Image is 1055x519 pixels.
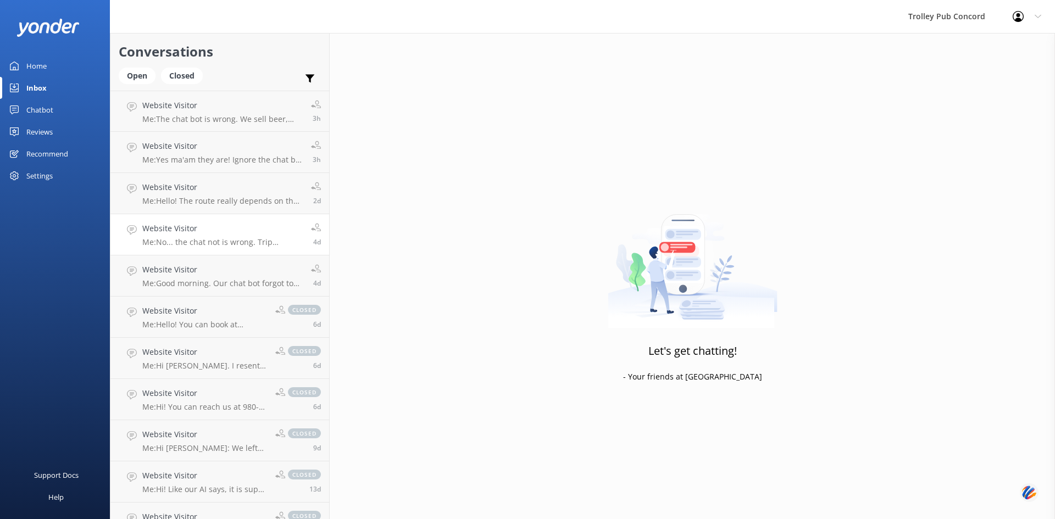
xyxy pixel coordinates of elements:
p: Me: Hi! You can reach us at 980-358-2919or [PERSON_NAME][EMAIL_ADDRESS][DOMAIN_NAME] We have a gr... [142,402,267,412]
a: Website VisitorMe:Hi! You can reach us at 980-358-2919or [PERSON_NAME][EMAIL_ADDRESS][DOMAIN_NAME... [110,379,329,420]
a: Website VisitorMe:Yes ma'am they are! Ignore the chat bot it's wrong.3h [110,132,329,173]
img: artwork of a man stealing a conversation from at giant smartphone [608,191,778,328]
span: closed [288,428,321,438]
p: - Your friends at [GEOGRAPHIC_DATA] [623,371,762,383]
span: closed [288,346,321,356]
span: Sep 03 2025 04:06pm (UTC -05:00) America/Cancun [309,484,321,494]
span: closed [288,387,321,397]
h3: Let's get chatting! [648,342,737,360]
p: Me: Yes ma'am they are! Ignore the chat bot it's wrong. [142,155,303,165]
span: Sep 11 2025 11:18am (UTC -05:00) America/Cancun [313,320,321,329]
div: Help [48,486,64,508]
p: Me: No... the chat not is wrong. Trip insurance is for the whole group. [142,237,303,247]
img: yonder-white-logo.png [16,19,80,37]
h4: Website Visitor [142,99,303,111]
div: Inbox [26,77,47,99]
a: Website VisitorMe:The chat bot is wrong. We sell beer, wine, [PERSON_NAME] and cidars at great pr... [110,91,329,132]
h4: Website Visitor [142,428,267,440]
h4: Website Visitor [142,305,267,317]
span: Sep 13 2025 09:12am (UTC -05:00) America/Cancun [313,237,321,247]
p: Me: Hi [PERSON_NAME]: We left you a voicemail and text about the 27th. We'd love to have you! Ple... [142,443,267,453]
span: Sep 15 2025 11:30am (UTC -05:00) America/Cancun [313,196,321,205]
span: Sep 11 2025 11:16am (UTC -05:00) America/Cancun [313,402,321,411]
a: Website VisitorMe:Hi [PERSON_NAME]. I resent the confirmation. Let me know if you didn't get it. ... [110,338,329,379]
a: Website VisitorMe:Hi [PERSON_NAME]: We left you a voicemail and text about the 27th. We'd love to... [110,420,329,461]
a: Closed [161,69,208,81]
h2: Conversations [119,41,321,62]
span: Sep 17 2025 09:19am (UTC -05:00) America/Cancun [313,155,321,164]
h4: Website Visitor [142,470,267,482]
h4: Website Visitor [142,387,267,399]
p: Me: Hello! The route really depends on the tour selected. If you are just talking the Pub Crawl, ... [142,196,303,206]
span: Sep 11 2025 11:17am (UTC -05:00) America/Cancun [313,361,321,370]
img: svg+xml;base64,PHN2ZyB3aWR0aD0iNDQiIGhlaWdodD0iNDQiIHZpZXdCb3g9IjAgMCA0NCA0NCIgZmlsbD0ibm9uZSIgeG... [1020,482,1039,503]
span: Sep 13 2025 09:11am (UTC -05:00) America/Cancun [313,278,321,288]
div: Home [26,55,47,77]
a: Website VisitorMe:Hi! Like our AI says, it is super easy. Just go to [DOMAIN_NAME][URL]. Click on... [110,461,329,503]
p: Me: Hi! Like our AI says, it is super easy. Just go to [DOMAIN_NAME][URL]. Click on "book now", a... [142,484,267,494]
div: Closed [161,68,203,84]
div: Chatbot [26,99,53,121]
p: Me: Hi [PERSON_NAME]. I resent the confirmation. Let me know if you didn't get it. You may want t... [142,361,267,371]
h4: Website Visitor [142,264,303,276]
div: Settings [26,165,53,187]
div: Reviews [26,121,53,143]
span: Sep 17 2025 09:21am (UTC -05:00) America/Cancun [313,114,321,123]
a: Website VisitorMe:Hello! You can book at [DOMAIN_NAME][URL]. click Book now. Pick your tour! Or y... [110,297,329,338]
span: Sep 08 2025 11:32am (UTC -05:00) America/Cancun [313,443,321,453]
div: Support Docs [34,464,79,486]
a: Website VisitorMe:Good morning. Our chat bot forgot to mention, we sell beer cider and [PERSON_NA... [110,255,329,297]
h4: Website Visitor [142,140,303,152]
h4: Website Visitor [142,181,303,193]
p: Me: The chat bot is wrong. We sell beer, wine, [PERSON_NAME] and cidars at great prices! One free... [142,114,303,124]
span: closed [288,305,321,315]
p: Me: Hello! You can book at [DOMAIN_NAME][URL]. click Book now. Pick your tour! Or you can call us... [142,320,267,330]
a: Open [119,69,161,81]
div: Recommend [26,143,68,165]
div: Open [119,68,156,84]
h4: Website Visitor [142,346,267,358]
h4: Website Visitor [142,222,303,235]
a: Website VisitorMe:No... the chat not is wrong. Trip insurance is for the whole group.4d [110,214,329,255]
a: Website VisitorMe:Hello! The route really depends on the tour selected. If you are just talking t... [110,173,329,214]
span: closed [288,470,321,479]
p: Me: Good morning. Our chat bot forgot to mention, we sell beer cider and [PERSON_NAME] at a VERY ... [142,278,303,288]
